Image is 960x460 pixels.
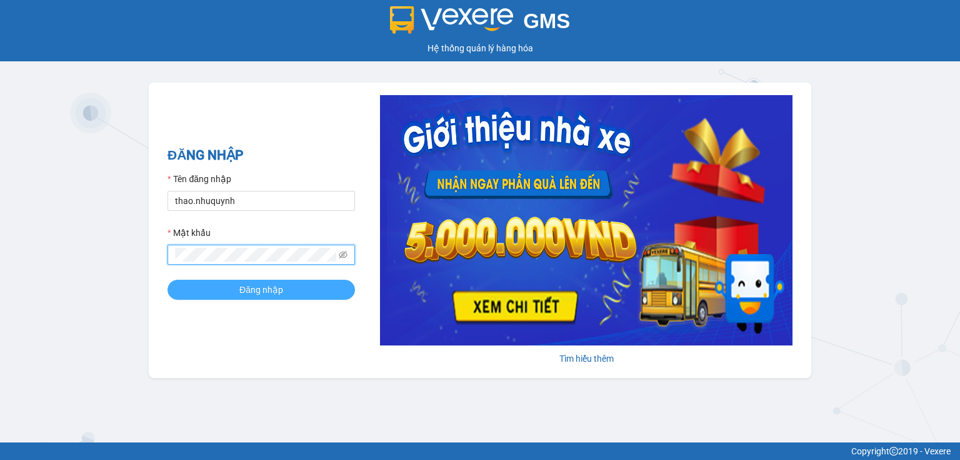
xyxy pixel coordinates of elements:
button: Đăng nhập [167,280,355,300]
h2: ĐĂNG NHẬP [167,145,355,166]
span: Đăng nhập [239,283,283,297]
span: copyright [889,447,898,456]
input: Mật khẩu [175,248,336,262]
label: Tên đăng nhập [167,172,231,186]
img: banner-0 [380,95,792,345]
span: eye-invisible [339,250,347,259]
input: Tên đăng nhập [167,191,355,211]
span: GMS [523,9,570,33]
div: Hệ thống quản lý hàng hóa [3,41,957,55]
label: Mật khẩu [167,226,211,240]
img: logo 2 [390,6,514,34]
a: GMS [390,19,571,29]
div: Tìm hiểu thêm [380,352,792,365]
div: Copyright 2019 - Vexere [9,444,951,458]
